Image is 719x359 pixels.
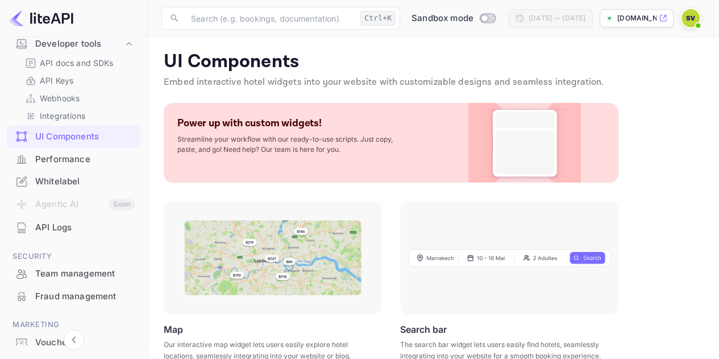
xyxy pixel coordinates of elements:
p: Streamline your workflow with our ready-to-use scripts. Just copy, paste, and go! Need help? Our ... [177,134,405,155]
p: [DOMAIN_NAME] [617,13,656,23]
p: API docs and SDKs [40,57,114,69]
p: Embed interactive hotel widgets into your website with customizable designs and seamless integrat... [164,76,703,89]
div: Integrations [20,108,136,124]
div: Developer tools [35,38,123,51]
div: Webhooks [20,90,136,106]
div: API Logs [35,221,135,234]
p: Power up with custom widgets! [177,117,322,130]
p: UI Components [164,51,703,73]
div: Whitelabel [35,175,135,188]
a: Whitelabel [7,171,140,192]
a: Webhooks [25,92,131,104]
span: Marketing [7,319,140,331]
p: Map [164,324,183,335]
div: Fraud management [7,286,140,308]
img: Sree V [681,9,700,27]
img: Search Frame [408,249,610,267]
div: Performance [35,153,135,166]
div: API docs and SDKs [20,55,136,71]
div: API Keys [20,72,136,89]
button: Collapse navigation [64,329,84,350]
a: Team management [7,263,140,284]
div: Vouchers [7,332,140,354]
img: LiteAPI logo [9,9,73,27]
a: API Logs [7,217,140,238]
div: Team management [7,263,140,285]
div: UI Components [7,126,140,148]
a: Performance [7,148,140,170]
img: Map Frame [184,220,361,295]
a: Fraud management [7,286,140,307]
div: API Logs [7,217,140,239]
a: Integrations [25,110,131,122]
p: Webhooks [40,92,80,104]
div: Team management [35,267,135,280]
p: Integrations [40,110,85,122]
div: Developer tools [7,34,140,54]
div: UI Components [35,130,135,143]
p: API Keys [40,75,73,86]
div: Vouchers [35,336,135,349]
a: UI Components [7,126,140,147]
a: API docs and SDKs [25,57,131,69]
span: Security [7,250,140,263]
img: Custom Widget PNG [479,103,571,183]
a: API Keys [25,75,131,86]
p: Search bar [400,324,447,335]
span: Sandbox mode [412,12,473,25]
div: Fraud management [35,290,135,303]
a: Vouchers [7,332,140,353]
div: Ctrl+K [360,11,396,26]
div: Whitelabel [7,171,140,193]
div: Performance [7,148,140,171]
div: [DATE] — [DATE] [529,13,585,23]
div: Switch to Production mode [407,12,500,25]
input: Search (e.g. bookings, documentation) [184,7,356,30]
